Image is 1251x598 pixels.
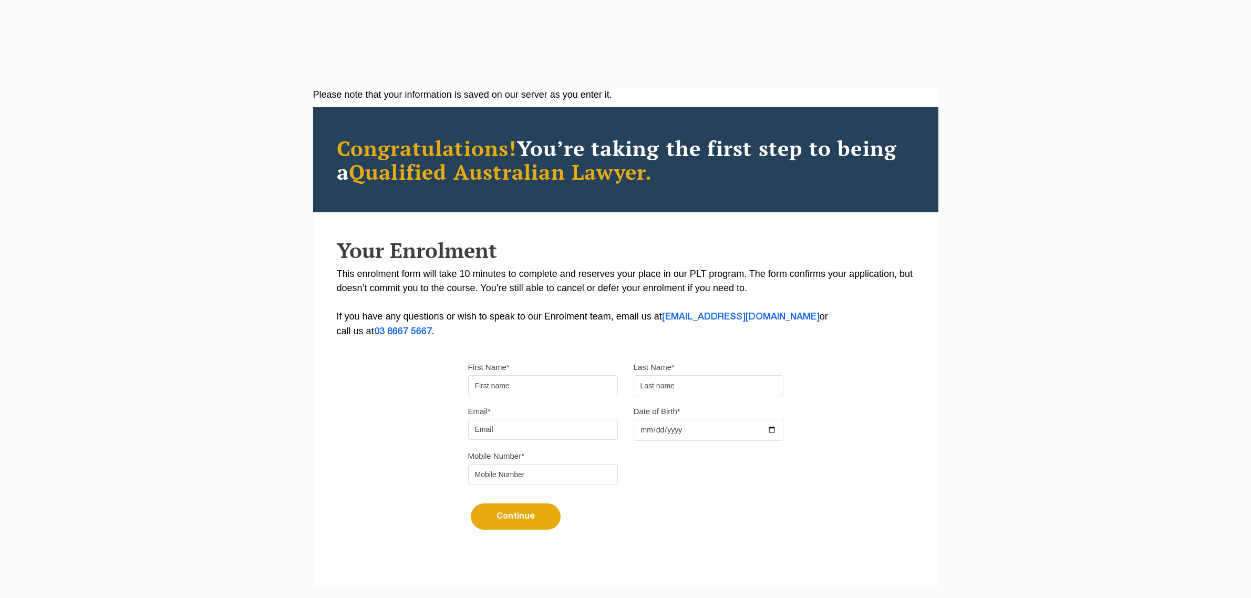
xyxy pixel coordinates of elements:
label: Email* [468,406,491,417]
h2: Your Enrolment [337,239,915,262]
label: Date of Birth* [634,406,680,417]
h2: You’re taking the first step to being a [337,136,915,183]
div: Please note that your information is saved on our server as you enter it. [313,88,938,102]
button: Continue [471,503,561,530]
input: Last name [634,375,783,396]
a: [EMAIL_ADDRESS][DOMAIN_NAME] [662,313,820,321]
input: First name [468,375,618,396]
p: This enrolment form will take 10 minutes to complete and reserves your place in our PLT program. ... [337,267,915,339]
a: 03 8667 5667 [374,327,432,336]
span: Congratulations! [337,134,517,162]
label: First Name* [468,362,510,373]
span: Qualified Australian Lawyer. [349,158,653,185]
input: Email [468,419,618,440]
input: Mobile Number [468,464,618,485]
label: Last Name* [634,362,675,373]
label: Mobile Number* [468,451,525,461]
